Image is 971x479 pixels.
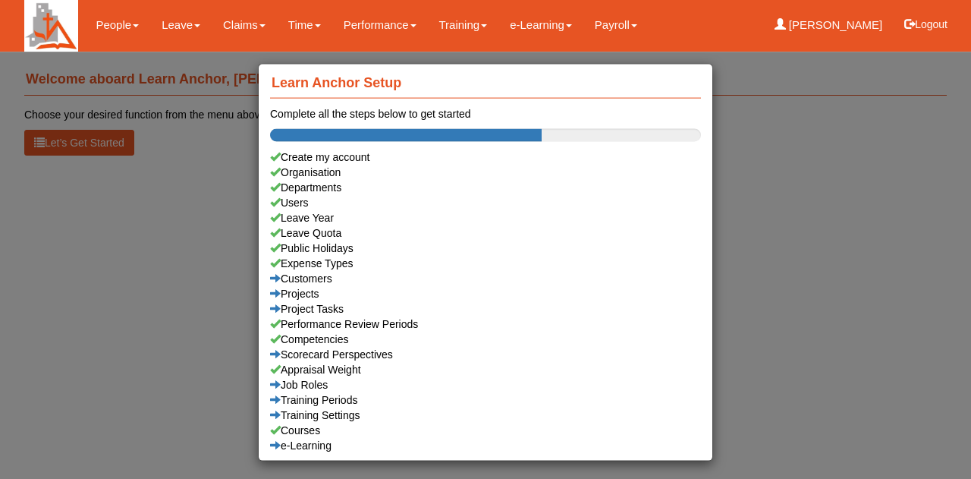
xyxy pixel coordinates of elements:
a: Departments [270,180,701,195]
a: Performance Review Periods [270,317,701,332]
iframe: chat widget [907,418,956,464]
a: Leave Year [270,210,701,225]
a: Training Periods [270,392,701,408]
h4: Learn Anchor Setup [270,68,701,99]
a: Organisation [270,165,701,180]
a: Leave Quota [270,225,701,241]
a: Users [270,195,701,210]
a: Project Tasks [270,301,701,317]
a: Competencies [270,332,701,347]
a: Courses [270,423,701,438]
a: Scorecard Perspectives [270,347,701,362]
a: Job Roles [270,377,701,392]
a: Training Settings [270,408,701,423]
div: Complete all the steps below to get started [270,106,701,121]
a: Expense Types [270,256,701,271]
div: Create my account [270,150,701,165]
a: Public Holidays [270,241,701,256]
a: Customers [270,271,701,286]
a: Projects [270,286,701,301]
a: e-Learning [270,438,701,453]
a: Appraisal Weight [270,362,701,377]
